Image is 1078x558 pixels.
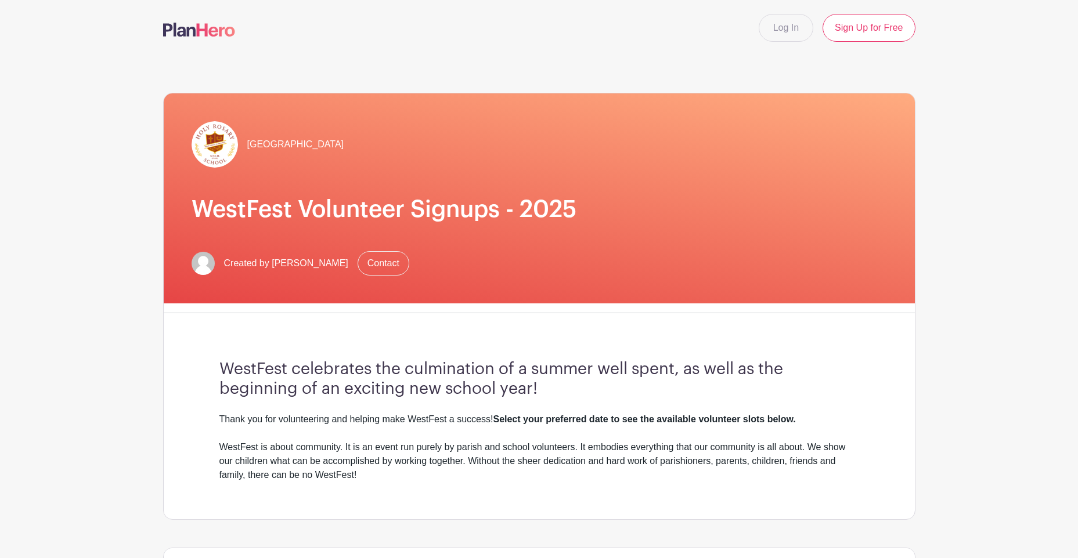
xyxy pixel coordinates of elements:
strong: Select your preferred date to see the available volunteer slots below. [493,414,795,424]
div: WestFest is about community. It is an event run purely by parish and school volunteers. It embodi... [219,440,859,482]
img: logo-507f7623f17ff9eddc593b1ce0a138ce2505c220e1c5a4e2b4648c50719b7d32.svg [163,23,235,37]
h3: WestFest celebrates the culmination of a summer well spent, as well as the beginning of an exciti... [219,360,859,398]
a: Contact [358,251,409,276]
div: Thank you for volunteering and helping make WestFest a success! [219,412,859,426]
img: hr-logo-circle.png [192,121,238,168]
a: Log In [759,14,813,42]
a: Sign Up for Free [823,14,915,42]
span: [GEOGRAPHIC_DATA] [247,137,344,151]
span: Created by [PERSON_NAME] [224,256,348,270]
h1: WestFest Volunteer Signups - 2025 [192,195,887,223]
img: default-ce2991bfa6775e67f084385cd625a349d9dcbb7a52a09fb2fda1e96e2d18dcdb.png [192,252,215,275]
